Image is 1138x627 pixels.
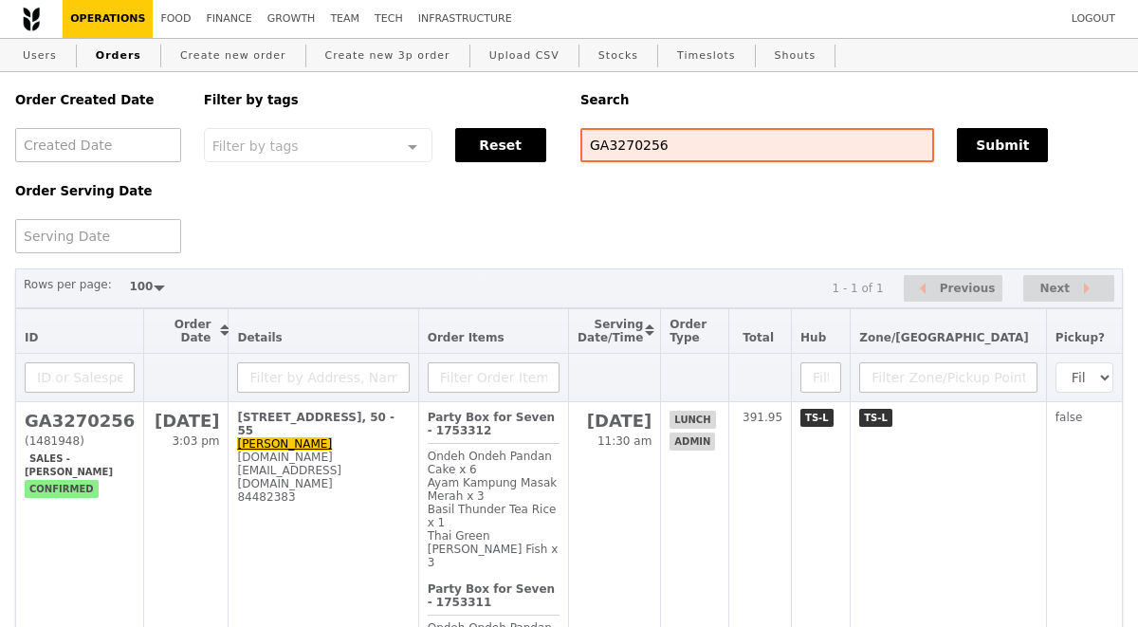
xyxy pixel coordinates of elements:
[25,331,38,344] span: ID
[832,282,883,295] div: 1 - 1 of 1
[482,39,567,73] a: Upload CSV
[318,39,458,73] a: Create new 3p order
[1023,275,1114,303] button: Next
[859,362,1037,393] input: Filter Zone/Pickup Point
[670,411,715,429] span: lunch
[428,331,505,344] span: Order Items
[859,331,1029,344] span: Zone/[GEOGRAPHIC_DATA]
[237,437,332,451] a: [PERSON_NAME]
[670,39,743,73] a: Timeslots
[428,476,558,503] span: Ayam Kampung Masak Merah x 3
[670,433,715,451] span: admin
[23,7,40,31] img: Grain logo
[428,362,560,393] input: Filter Order Items
[25,450,118,481] span: Sales - [PERSON_NAME]
[800,331,826,344] span: Hub
[455,128,546,162] button: Reset
[597,434,652,448] span: 11:30 am
[767,39,824,73] a: Shouts
[859,409,892,427] span: TS-L
[1055,331,1105,344] span: Pickup?
[24,275,112,294] label: Rows per page:
[172,434,219,448] span: 3:03 pm
[904,275,1002,303] button: Previous
[580,128,934,162] input: Search any field
[212,137,299,154] span: Filter by tags
[800,409,834,427] span: TS-L
[237,331,282,344] span: Details
[25,362,135,393] input: ID or Salesperson name
[204,93,558,107] h5: Filter by tags
[15,93,181,107] h5: Order Created Date
[15,219,181,253] input: Serving Date
[25,411,135,431] h2: GA3270256
[15,128,181,162] input: Created Date
[237,411,409,437] div: [STREET_ADDRESS], 50 - 55
[670,318,707,344] span: Order Type
[591,39,646,73] a: Stocks
[1055,411,1083,424] span: false
[237,490,409,504] div: 84482383
[428,582,555,609] b: Party Box for Seven - 1753311
[940,277,996,300] span: Previous
[428,503,557,529] span: Basil Thunder Tea Rice x 1
[428,411,555,437] b: Party Box for Seven - 1753312
[153,411,219,431] h2: [DATE]
[578,411,652,431] h2: [DATE]
[237,362,409,393] input: Filter by Address, Name, Email, Mobile
[428,450,552,476] span: Ondeh Ondeh Pandan Cake x 6
[88,39,149,73] a: Orders
[15,39,64,73] a: Users
[173,39,294,73] a: Create new order
[957,128,1048,162] button: Submit
[743,411,782,424] span: 391.95
[580,93,1123,107] h5: Search
[428,529,559,569] span: Thai Green [PERSON_NAME] Fish x 3
[15,184,181,198] h5: Order Serving Date
[237,451,409,490] div: [DOMAIN_NAME][EMAIL_ADDRESS][DOMAIN_NAME]
[25,480,99,498] span: confirmed
[25,434,135,448] div: (1481948)
[800,362,841,393] input: Filter Hub
[1039,277,1070,300] span: Next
